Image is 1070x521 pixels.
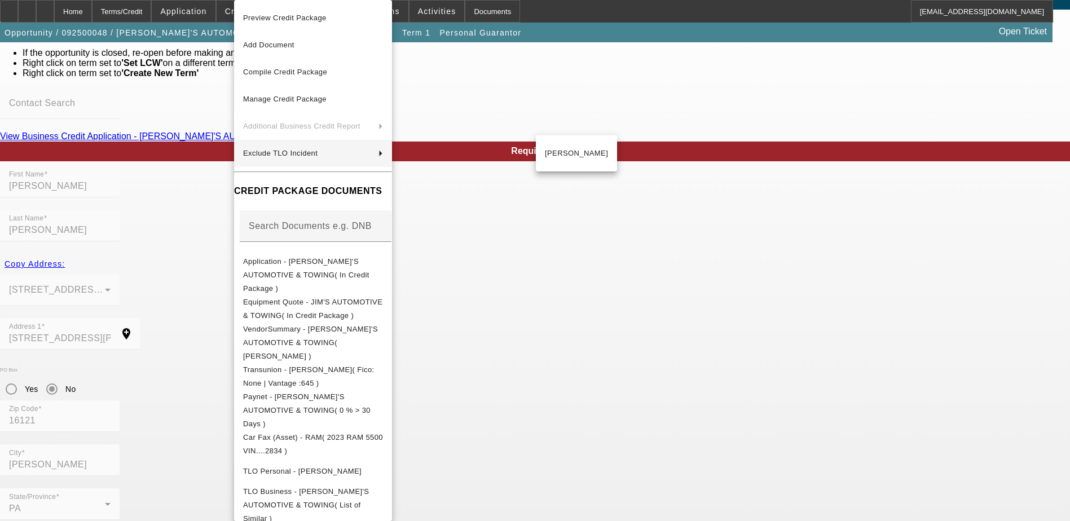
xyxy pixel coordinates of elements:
button: TLO Personal - Moore, Jim [234,458,392,485]
button: Transunion - Moore, Jim( Fico: None | Vantage :645 ) [234,363,392,390]
span: Equipment Quote - JIM'S AUTOMOTIVE & TOWING( In Credit Package ) [243,298,382,320]
button: Equipment Quote - JIM'S AUTOMOTIVE & TOWING( In Credit Package ) [234,295,392,323]
span: Exclude TLO Incident [243,149,318,157]
span: TLO Personal - [PERSON_NAME] [243,467,362,475]
mat-label: Search Documents e.g. DNB [249,221,372,231]
span: Paynet - [PERSON_NAME]'S AUTOMOTIVE & TOWING( 0 % > 30 Days ) [243,392,371,428]
span: Compile Credit Package [243,68,327,76]
span: Car Fax (Asset) - RAM( 2023 RAM 5500 VIN....2834 ) [243,433,383,455]
button: VendorSummary - JIM'S AUTOMOTIVE & TOWING( Jim Shorkey Ford ) [234,323,392,363]
button: Car Fax (Asset) - RAM( 2023 RAM 5500 VIN....2834 ) [234,431,392,458]
span: Preview Credit Package [243,14,327,22]
span: Add Document [243,41,294,49]
span: [PERSON_NAME] [545,147,608,160]
button: Paynet - JIM'S AUTOMOTIVE & TOWING( 0 % > 30 Days ) [234,390,392,431]
span: Application - [PERSON_NAME]'S AUTOMOTIVE & TOWING( In Credit Package ) [243,257,369,293]
span: Transunion - [PERSON_NAME]( Fico: None | Vantage :645 ) [243,365,375,387]
span: VendorSummary - [PERSON_NAME]'S AUTOMOTIVE & TOWING( [PERSON_NAME] ) [243,325,378,360]
span: Manage Credit Package [243,95,327,103]
button: Application - JIM'S AUTOMOTIVE & TOWING( In Credit Package ) [234,255,392,295]
h4: CREDIT PACKAGE DOCUMENTS [234,184,392,198]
